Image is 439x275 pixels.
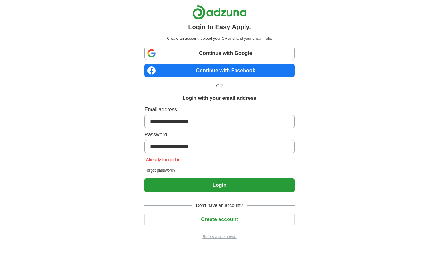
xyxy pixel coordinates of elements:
a: Continue with Facebook [144,64,294,77]
p: Create an account, upload your CV and land your dream role. [146,36,293,41]
a: Return to job advert [144,234,294,240]
label: Password [144,131,294,139]
img: Adzuna logo [192,5,247,20]
label: Email address [144,106,294,114]
a: Continue with Google [144,47,294,60]
span: Don't have an account? [192,202,247,209]
span: OR [212,82,227,89]
a: Forgot password? [144,168,294,173]
button: Create account [144,213,294,226]
h1: Login to Easy Apply. [188,22,251,32]
h1: Login with your email address [183,94,256,102]
span: Already logged in [144,157,182,162]
button: Login [144,178,294,192]
a: Create account [144,217,294,222]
